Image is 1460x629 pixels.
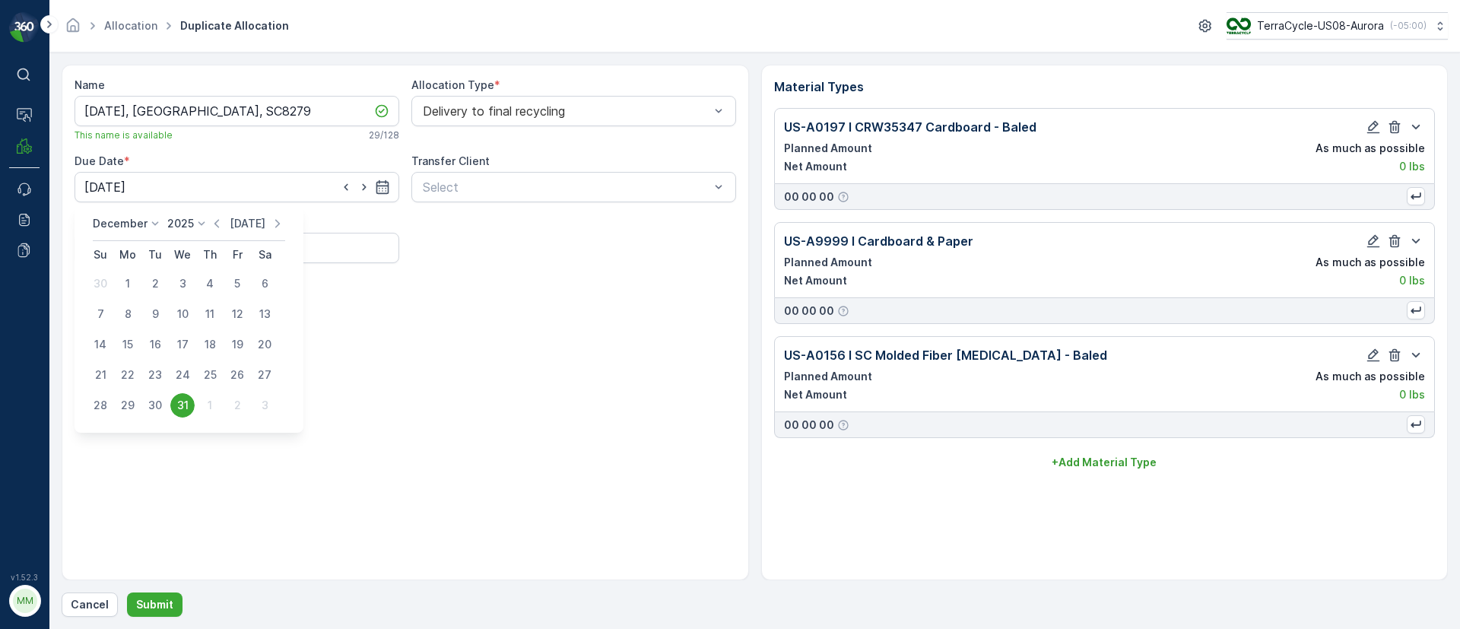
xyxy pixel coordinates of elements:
th: Sunday [87,241,114,268]
th: Monday [114,241,141,268]
th: Thursday [196,241,224,268]
div: 3 [252,393,277,418]
div: 22 [116,363,140,387]
div: 13 [252,302,277,326]
p: As much as possible [1316,255,1425,270]
div: 21 [88,363,113,387]
p: Planned Amount [784,369,872,384]
div: 4 [198,272,222,296]
button: Submit [127,592,182,617]
div: 10 [170,302,195,326]
p: 00 00 00 [784,418,834,433]
div: 30 [143,393,167,418]
input: dd/mm/yyyy [75,172,399,202]
p: Net Amount [784,273,847,288]
div: 31 [170,393,195,418]
button: TerraCycle-US08-Aurora(-05:00) [1227,12,1448,40]
img: image_ci7OI47.png [1227,17,1251,34]
label: Name [75,78,105,91]
div: 27 [252,363,277,387]
div: 9 [143,302,167,326]
p: 0 lbs [1399,273,1425,288]
div: 26 [225,363,249,387]
label: Due Date [75,154,124,167]
div: 28 [88,393,113,418]
div: 8 [116,302,140,326]
div: 17 [170,332,195,357]
div: 11 [198,302,222,326]
p: Planned Amount [784,141,872,156]
div: 15 [116,332,140,357]
div: 2 [143,272,167,296]
p: Material Types [774,78,1436,96]
span: This name is available [75,129,173,141]
div: Help Tooltip Icon [837,191,849,203]
p: As much as possible [1316,141,1425,156]
div: 23 [143,363,167,387]
p: As much as possible [1316,369,1425,384]
div: 1 [116,272,140,296]
a: Homepage [65,23,81,36]
span: Duplicate Allocation [177,18,292,33]
p: Net Amount [784,159,847,174]
div: 1 [198,393,222,418]
div: 12 [225,302,249,326]
p: US-A0156 I SC Molded Fiber [MEDICAL_DATA] - Baled [784,346,1107,364]
button: +Add Material Type [774,450,1436,475]
div: 6 [252,272,277,296]
div: 3 [170,272,195,296]
div: 30 [88,272,113,296]
p: US-A9999 I Cardboard & Paper [784,232,973,250]
th: Saturday [251,241,278,268]
p: 0 lbs [1399,387,1425,402]
span: v 1.52.3 [9,573,40,582]
div: 2 [225,393,249,418]
th: Tuesday [141,241,169,268]
p: 00 00 00 [784,303,834,319]
p: TerraCycle-US08-Aurora [1257,18,1384,33]
label: Transfer Client [411,154,490,167]
div: Help Tooltip Icon [837,305,849,317]
th: Friday [224,241,251,268]
img: logo [9,12,40,43]
p: Select [423,178,709,196]
button: MM [9,585,40,617]
label: Allocation Type [411,78,494,91]
div: Help Tooltip Icon [837,419,849,431]
p: 29 / 128 [369,129,399,141]
p: 00 00 00 [784,189,834,205]
p: Net Amount [784,387,847,402]
div: 16 [143,332,167,357]
div: 5 [225,272,249,296]
div: 14 [88,332,113,357]
th: Wednesday [169,241,196,268]
p: 0 lbs [1399,159,1425,174]
div: 18 [198,332,222,357]
div: 20 [252,332,277,357]
div: 7 [88,302,113,326]
div: 25 [198,363,222,387]
p: + Add Material Type [1052,455,1157,470]
p: Submit [136,597,173,612]
p: Cancel [71,597,109,612]
p: US-A0197 I CRW35347 Cardboard - Baled [784,118,1036,136]
p: ( -05:00 ) [1390,20,1427,32]
p: Planned Amount [784,255,872,270]
div: 24 [170,363,195,387]
div: 19 [225,332,249,357]
p: 2025 [167,216,194,231]
div: 29 [116,393,140,418]
p: [DATE] [230,216,265,231]
button: Cancel [62,592,118,617]
a: Allocation [104,19,157,32]
div: MM [13,589,37,613]
p: December [93,216,148,231]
